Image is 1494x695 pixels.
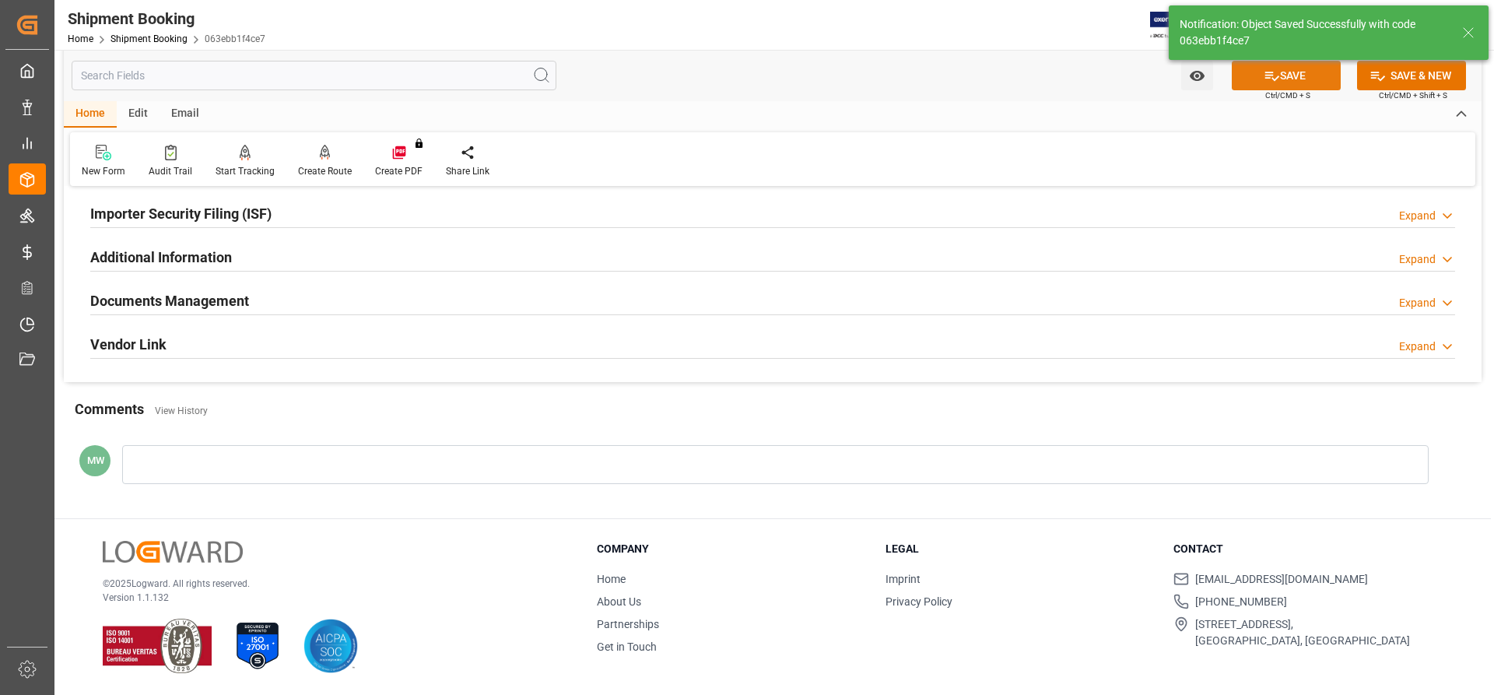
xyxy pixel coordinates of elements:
[303,619,358,673] img: AICPA SOC
[597,595,641,608] a: About Us
[446,164,489,178] div: Share Link
[75,398,144,419] h2: Comments
[1195,571,1368,588] span: [EMAIL_ADDRESS][DOMAIN_NAME]
[1265,90,1310,101] span: Ctrl/CMD + S
[298,164,352,178] div: Create Route
[90,290,249,311] h2: Documents Management
[1232,61,1341,90] button: SAVE
[72,61,556,90] input: Search Fields
[64,101,117,128] div: Home
[886,541,1155,557] h3: Legal
[886,595,952,608] a: Privacy Policy
[1357,61,1466,90] button: SAVE & NEW
[82,164,125,178] div: New Form
[216,164,275,178] div: Start Tracking
[1399,251,1436,268] div: Expand
[1399,339,1436,355] div: Expand
[597,641,657,653] a: Get in Touch
[1180,16,1447,49] div: Notification: Object Saved Successfully with code 063ebb1f4ce7
[597,541,866,557] h3: Company
[1195,594,1287,610] span: [PHONE_NUMBER]
[230,619,285,673] img: ISO 27001 Certification
[1379,90,1447,101] span: Ctrl/CMD + Shift + S
[1150,12,1204,39] img: Exertis%20JAM%20-%20Email%20Logo.jpg_1722504956.jpg
[149,164,192,178] div: Audit Trail
[597,573,626,585] a: Home
[103,619,212,673] img: ISO 9001 & ISO 14001 Certification
[117,101,160,128] div: Edit
[1173,541,1443,557] h3: Contact
[90,334,167,355] h2: Vendor Link
[103,577,558,591] p: © 2025 Logward. All rights reserved.
[90,247,232,268] h2: Additional Information
[1195,616,1410,649] span: [STREET_ADDRESS], [GEOGRAPHIC_DATA], [GEOGRAPHIC_DATA]
[103,541,243,563] img: Logward Logo
[1399,295,1436,311] div: Expand
[886,573,921,585] a: Imprint
[87,455,104,466] span: MW
[155,405,208,416] a: View History
[597,618,659,630] a: Partnerships
[160,101,211,128] div: Email
[1399,208,1436,224] div: Expand
[68,33,93,44] a: Home
[110,33,188,44] a: Shipment Booking
[1181,61,1213,90] button: open menu
[68,7,265,30] div: Shipment Booking
[90,203,272,224] h2: Importer Security Filing (ISF)
[103,591,558,605] p: Version 1.1.132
